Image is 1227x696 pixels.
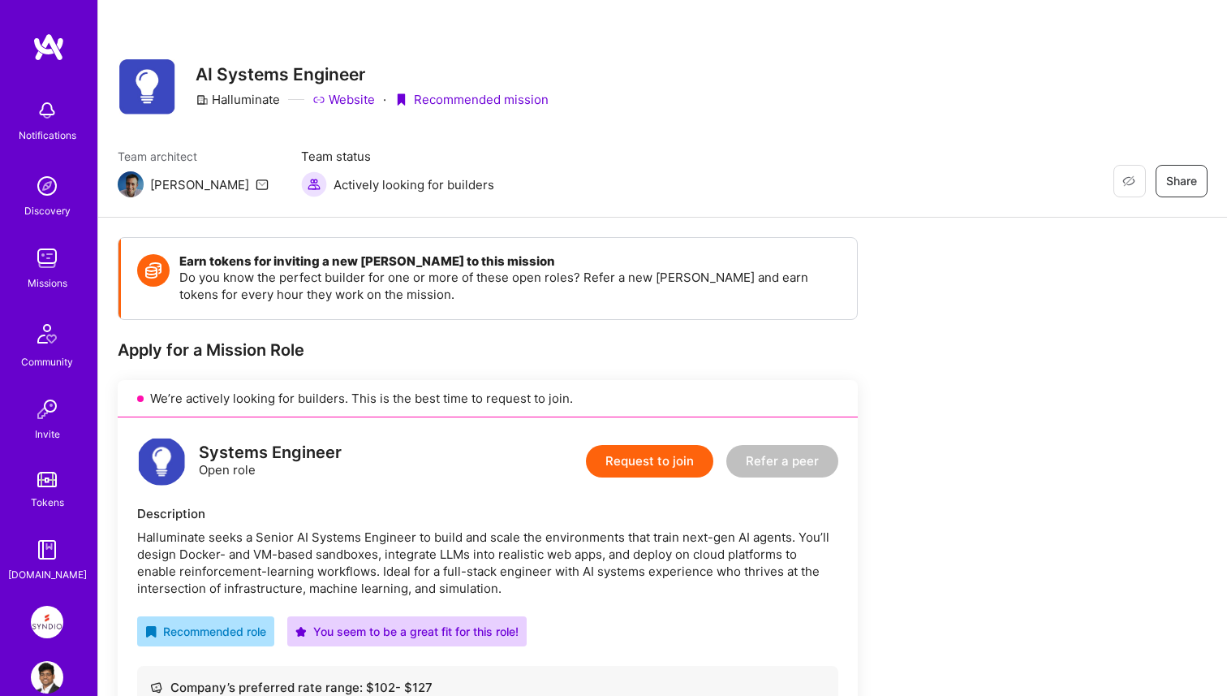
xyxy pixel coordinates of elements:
[301,148,494,165] span: Team status
[27,606,67,638] a: Syndio: Transformation Engine Modernization
[31,242,63,275] img: teamwork
[31,94,63,127] img: bell
[295,626,307,638] i: icon PurpleStar
[150,681,162,694] i: icon Cash
[1156,165,1208,197] button: Share
[137,505,838,522] div: Description
[150,176,249,193] div: [PERSON_NAME]
[28,275,67,292] div: Missions
[37,472,57,487] img: tokens
[145,626,157,638] i: icon RecommendedBadge
[118,171,144,197] img: Team Architect
[137,529,838,597] div: Halluminate seeks a Senior AI Systems Engineer to build and scale the environments that train nex...
[27,661,67,694] a: User Avatar
[383,91,386,108] div: ·
[31,170,63,202] img: discovery
[21,353,73,370] div: Community
[199,444,342,478] div: Open role
[137,437,186,486] img: logo
[196,91,280,108] div: Halluminate
[179,269,841,303] p: Do you know the perfect builder for one or more of these open roles? Refer a new [PERSON_NAME] an...
[179,254,841,269] h4: Earn tokens for inviting a new [PERSON_NAME] to this mission
[586,445,713,478] button: Request to join
[8,566,87,583] div: [DOMAIN_NAME]
[301,171,327,197] img: Actively looking for builders
[394,93,407,106] i: icon PurpleRibbon
[35,426,60,443] div: Invite
[196,93,209,106] i: icon CompanyGray
[199,444,342,461] div: Systems Engineer
[31,534,63,566] img: guide book
[118,339,858,361] div: Apply for a Mission Role
[394,91,549,108] div: Recommended mission
[726,445,838,478] button: Refer a peer
[31,494,64,511] div: Tokens
[32,32,65,62] img: logo
[118,148,269,165] span: Team architect
[31,661,63,694] img: User Avatar
[334,176,494,193] span: Actively looking for builders
[1166,173,1197,189] span: Share
[256,178,269,191] i: icon Mail
[19,127,76,144] div: Notifications
[312,91,375,108] a: Website
[1122,175,1135,188] i: icon EyeClosed
[295,623,519,640] div: You seem to be a great fit for this role!
[196,64,549,84] h3: AI Systems Engineer
[118,58,176,115] img: Company Logo
[24,202,71,219] div: Discovery
[31,393,63,426] img: Invite
[118,380,858,417] div: We’re actively looking for builders. This is the best time to request to join.
[145,623,266,640] div: Recommended role
[28,314,67,353] img: Community
[31,606,63,638] img: Syndio: Transformation Engine Modernization
[137,254,170,287] img: Token icon
[150,679,825,696] div: Company’s preferred rate range: $ 102 - $ 127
